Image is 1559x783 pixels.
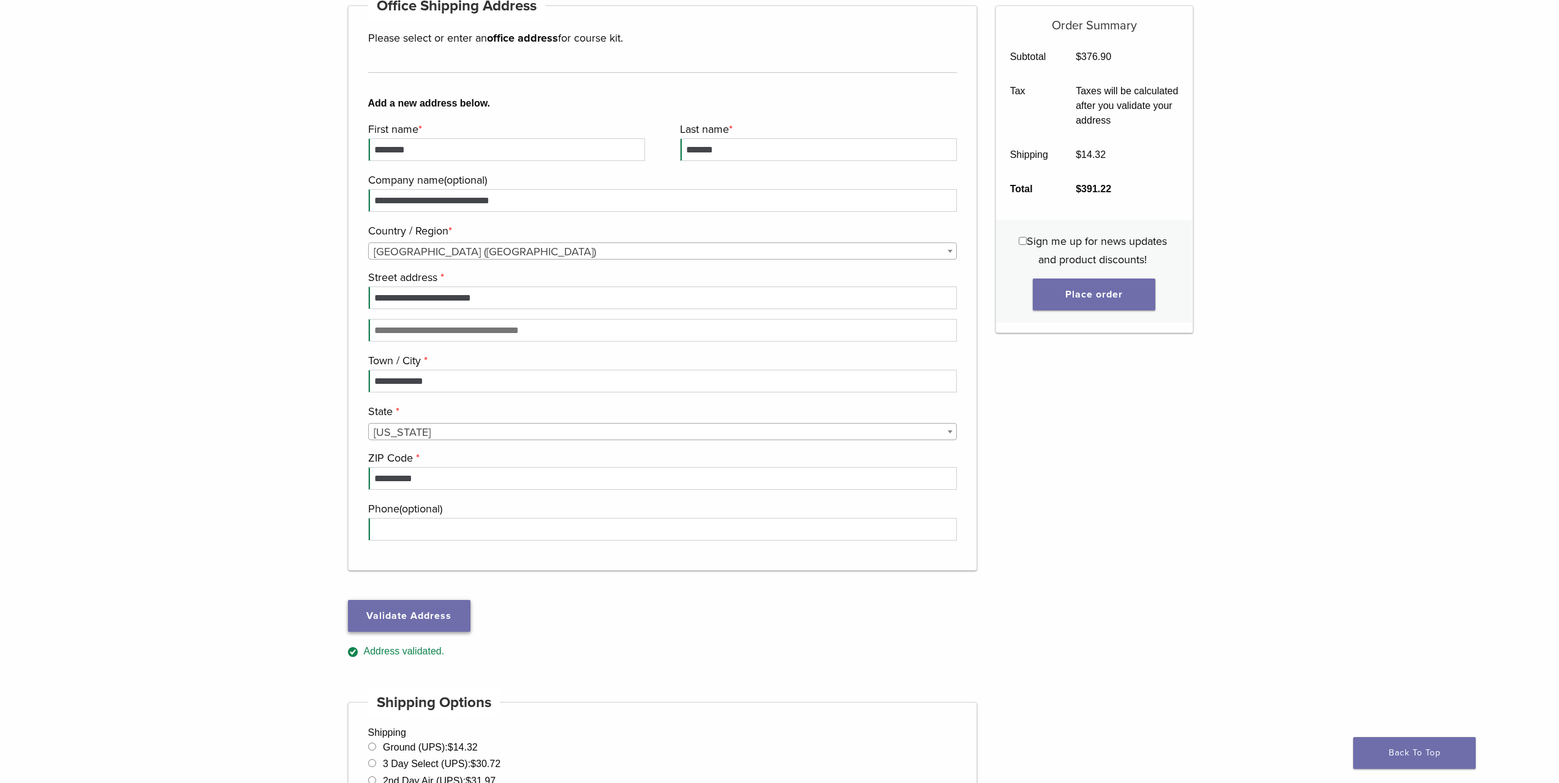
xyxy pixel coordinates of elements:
th: Tax [996,74,1062,138]
strong: office address [487,31,558,45]
label: Country / Region [368,222,954,240]
th: Subtotal [996,40,1062,74]
bdi: 14.32 [448,742,478,752]
div: Address validated. [348,644,978,659]
span: United States (US) [369,243,957,260]
span: (optional) [399,502,442,515]
span: Pennsylvania [369,424,957,441]
b: Add a new address below. [368,96,957,111]
span: (optional) [444,173,487,187]
span: $ [448,742,453,752]
label: Ground (UPS): [383,742,478,752]
span: $ [1076,51,1081,62]
p: Please select or enter an for course kit. [368,29,957,47]
span: State [368,423,957,440]
td: Taxes will be calculated after you validate your address [1062,74,1193,138]
button: Place order [1033,279,1155,310]
th: Total [996,172,1062,206]
bdi: 14.32 [1076,149,1106,160]
h5: Order Summary [996,6,1193,33]
th: Shipping [996,138,1062,172]
label: State [368,402,954,421]
span: $ [470,759,476,769]
span: $ [1076,184,1081,194]
label: Last name [680,120,954,138]
label: Phone [368,500,954,518]
button: Validate Address [348,600,470,632]
h4: Shipping Options [368,688,500,717]
a: Back To Top [1353,737,1476,769]
label: Street address [368,268,954,287]
span: Sign me up for news updates and product discounts! [1027,234,1167,266]
label: Town / City [368,351,954,370]
bdi: 391.22 [1076,184,1111,194]
label: Company name [368,171,954,189]
span: $ [1076,149,1081,160]
label: 3 Day Select (UPS): [383,759,500,769]
label: First name [368,120,642,138]
input: Sign me up for news updates and product discounts! [1019,237,1027,245]
label: ZIP Code [368,449,954,467]
span: Country / Region [368,242,957,260]
bdi: 376.90 [1076,51,1111,62]
bdi: 30.72 [470,759,500,769]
